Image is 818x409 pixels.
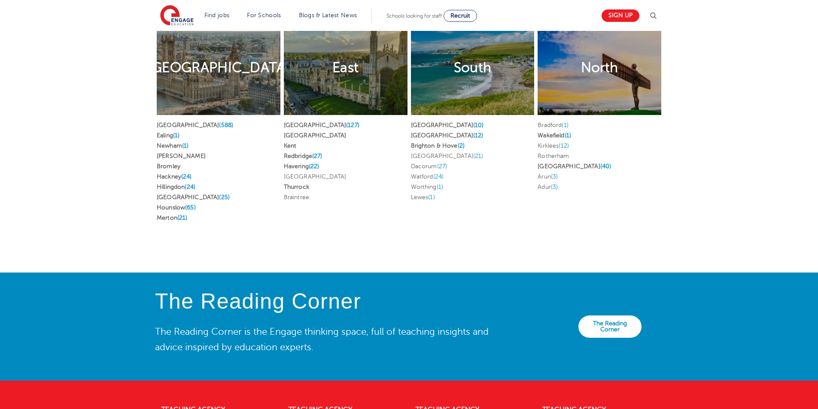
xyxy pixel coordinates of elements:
[411,151,535,161] li: [GEOGRAPHIC_DATA]
[284,153,322,159] a: Redbridge(27)
[181,173,192,180] span: (24)
[157,122,233,128] a: [GEOGRAPHIC_DATA](588)
[411,182,535,192] li: Worthing
[219,194,230,200] span: (25)
[473,132,484,139] span: (12)
[411,161,535,172] li: Dacorum
[284,192,407,203] li: Braintree
[157,194,230,200] a: [GEOGRAPHIC_DATA](25)
[157,184,195,190] a: Hillingdon(24)
[411,172,535,182] li: Watford
[538,172,661,182] li: Arun
[157,204,196,211] a: Hounslow(65)
[578,315,642,338] a: The Reading Corner
[157,173,192,180] a: Hackney(24)
[428,194,435,200] span: (1)
[312,153,322,159] span: (27)
[538,163,611,170] a: [GEOGRAPHIC_DATA](40)
[173,132,179,139] span: (1)
[204,12,230,18] a: Find jobs
[309,163,319,170] span: (22)
[538,132,571,139] a: Wakefield(1)
[177,215,188,221] span: (21)
[538,151,661,161] li: Rotherham
[185,184,195,190] span: (24)
[284,172,407,182] li: [GEOGRAPHIC_DATA]
[284,132,346,139] a: [GEOGRAPHIC_DATA]
[581,59,618,77] h2: North
[473,153,484,159] span: (21)
[437,163,447,170] span: (27)
[155,290,495,313] h4: The Reading Corner
[411,142,465,149] a: Brighton & Hove(2)
[284,184,309,190] a: Thurrock
[450,12,470,19] span: Recruit
[538,182,661,192] li: Adur
[454,59,492,77] h2: South
[157,153,206,159] a: [PERSON_NAME]
[346,122,359,128] span: (127)
[299,12,357,18] a: Blogs & Latest News
[157,215,187,221] a: Merton(21)
[411,132,484,139] a: [GEOGRAPHIC_DATA](12)
[284,163,319,170] a: Havering(22)
[602,9,639,22] a: Sign up
[284,122,359,128] a: [GEOGRAPHIC_DATA](127)
[160,5,194,27] img: Engage Education
[148,59,289,77] h2: [GEOGRAPHIC_DATA]
[551,173,558,180] span: (3)
[411,192,535,203] li: Lewes
[284,142,297,149] a: Kent
[332,59,359,77] h2: East
[182,142,189,149] span: (1)
[411,122,484,128] a: [GEOGRAPHIC_DATA](10)
[551,184,558,190] span: (3)
[247,12,281,18] a: For Schools
[538,120,661,130] li: Bradford
[157,163,180,170] a: Bromley
[185,204,196,211] span: (65)
[157,142,189,149] a: Newham(1)
[157,132,179,139] a: Ealing(1)
[433,173,444,180] span: (24)
[538,141,661,151] li: Kirklees
[386,13,442,19] span: Schools looking for staff
[219,122,233,128] span: (588)
[559,142,569,149] span: (12)
[473,122,484,128] span: (10)
[600,163,611,170] span: (40)
[458,142,465,149] span: (2)
[562,122,568,128] span: (1)
[565,132,571,139] span: (1)
[437,184,443,190] span: (1)
[444,10,477,22] a: Recruit
[155,324,495,355] p: The Reading Corner is the Engage thinking space, full of teaching insights and advice inspired by...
